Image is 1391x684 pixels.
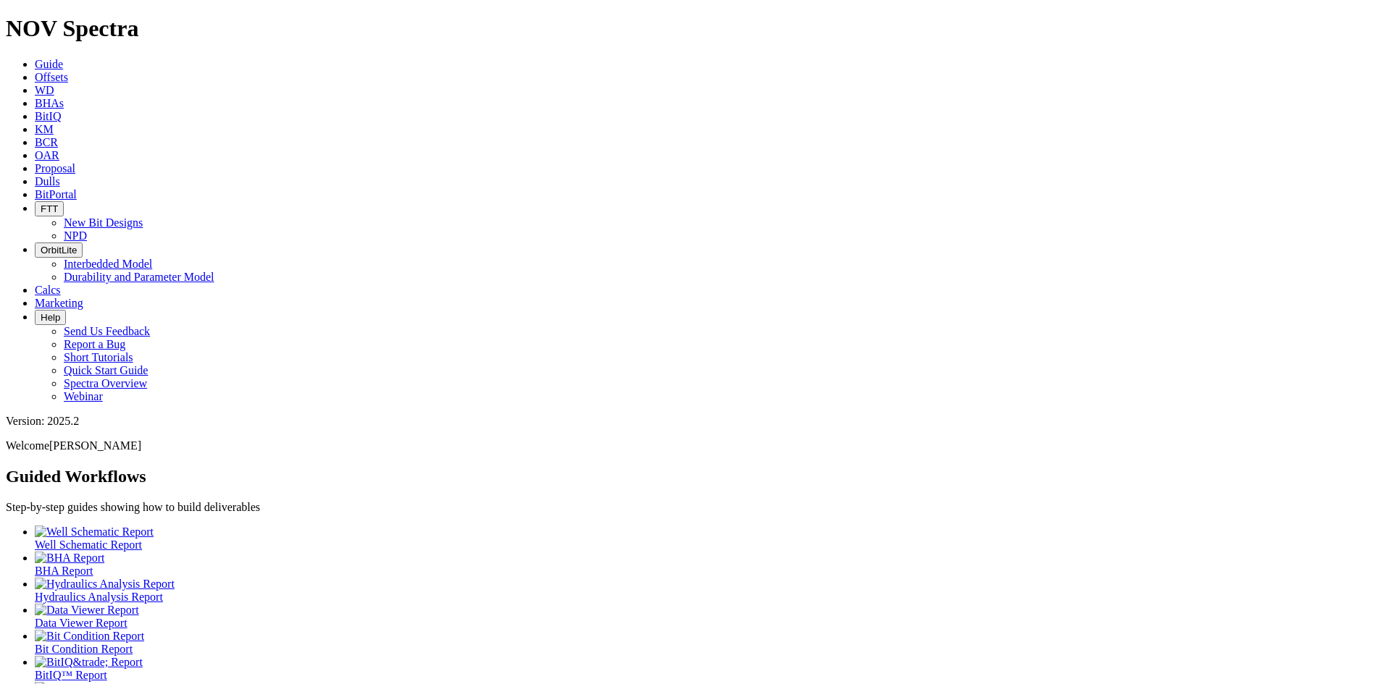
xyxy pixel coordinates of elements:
a: Quick Start Guide [64,364,148,376]
span: Data Viewer Report [35,617,128,629]
a: BHAs [35,97,64,109]
button: Help [35,310,66,325]
div: Version: 2025.2 [6,415,1385,428]
img: Data Viewer Report [35,604,139,617]
a: BHA Report BHA Report [35,552,1385,577]
a: Well Schematic Report Well Schematic Report [35,525,1385,551]
a: Interbedded Model [64,258,152,270]
a: Dulls [35,175,60,187]
a: BitIQ [35,110,61,122]
a: Webinar [64,390,103,402]
a: Calcs [35,284,61,296]
p: Welcome [6,439,1385,452]
a: WD [35,84,54,96]
a: Spectra Overview [64,377,147,389]
button: OrbitLite [35,242,83,258]
a: Report a Bug [64,338,125,350]
a: Offsets [35,71,68,83]
span: BitIQ™ Report [35,669,107,681]
a: Durability and Parameter Model [64,271,214,283]
a: Marketing [35,297,83,309]
span: FTT [41,203,58,214]
a: Bit Condition Report Bit Condition Report [35,630,1385,655]
a: Guide [35,58,63,70]
a: KM [35,123,54,135]
span: Hydraulics Analysis Report [35,591,163,603]
a: Proposal [35,162,75,174]
a: BitPortal [35,188,77,200]
h2: Guided Workflows [6,467,1385,486]
span: OrbitLite [41,245,77,256]
a: Data Viewer Report Data Viewer Report [35,604,1385,629]
a: Hydraulics Analysis Report Hydraulics Analysis Report [35,578,1385,603]
button: FTT [35,201,64,216]
p: Step-by-step guides showing how to build deliverables [6,501,1385,514]
a: Send Us Feedback [64,325,150,337]
img: BHA Report [35,552,104,565]
a: OAR [35,149,59,161]
h1: NOV Spectra [6,15,1385,42]
span: Help [41,312,60,323]
a: BCR [35,136,58,148]
a: NPD [64,229,87,242]
span: Well Schematic Report [35,539,142,551]
img: Hydraulics Analysis Report [35,578,175,591]
span: BHA Report [35,565,93,577]
span: [PERSON_NAME] [49,439,141,452]
img: BitIQ&trade; Report [35,656,143,669]
a: BitIQ&trade; Report BitIQ™ Report [35,656,1385,681]
img: Bit Condition Report [35,630,144,643]
img: Well Schematic Report [35,525,154,539]
a: Short Tutorials [64,351,133,363]
span: Bit Condition Report [35,643,133,655]
a: New Bit Designs [64,216,143,229]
